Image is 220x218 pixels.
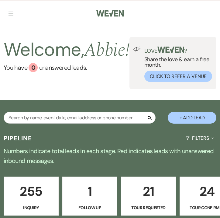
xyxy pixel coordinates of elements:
div: 0 [29,63,38,72]
p: Follow Up [66,204,113,211]
img: Weven Logo [96,7,124,20]
a: 255Inquiry [4,177,59,216]
span: Abbie ! [84,36,129,64]
p: Inquiry [8,204,55,211]
img: weven-logo-green.svg [157,47,184,53]
a: 1Follow Up [62,177,117,216]
button: Click to Refer a Venue [144,71,212,82]
div: Share the love & earn a free month. [141,47,213,82]
img: loud-speaker-illustration.svg [133,47,141,51]
p: Love ? [144,47,213,54]
button: Filters [183,130,216,146]
a: You have 0 unanswered leads. [4,63,129,72]
input: Search by name, event date, email address or phone number [4,112,156,124]
p: 21 [125,181,172,202]
h2: Welcome, [4,37,129,63]
h3: Pipeline [4,134,32,142]
button: + Add Lead [168,112,216,124]
a: 21Tour Requested [121,177,176,216]
p: 255 [8,181,55,202]
p: Tour Requested [125,204,172,211]
p: 1 [66,181,113,202]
